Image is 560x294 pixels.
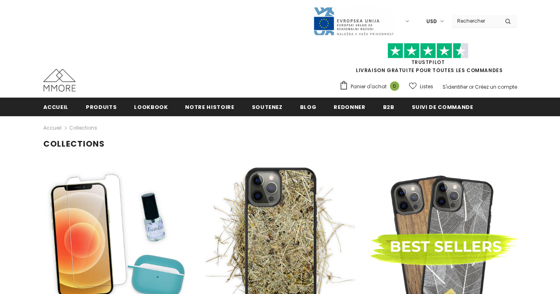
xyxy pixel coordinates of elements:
span: Lookbook [134,103,168,111]
a: Redonner [334,98,365,116]
img: Cas MMORE [43,69,76,92]
span: LIVRAISON GRATUITE POUR TOUTES LES COMMANDES [339,47,517,74]
a: soutenez [252,98,283,116]
a: Accueil [43,123,62,133]
span: Collections [69,123,97,133]
span: Panier d'achat [351,83,387,91]
a: S'identifier [443,83,468,90]
span: Produits [86,103,117,111]
a: Suivi de commande [412,98,473,116]
span: Redonner [334,103,365,111]
input: Search Site [452,15,499,27]
span: Suivi de commande [412,103,473,111]
a: Produits [86,98,117,116]
a: Créez un compte [475,83,517,90]
span: Blog [300,103,317,111]
a: Listes [409,79,433,94]
span: Notre histoire [185,103,234,111]
a: Javni Razpis [313,17,394,24]
a: Panier d'achat 0 [339,81,403,93]
a: Blog [300,98,317,116]
img: Faites confiance aux étoiles pilotes [388,43,468,59]
span: Accueil [43,103,69,111]
img: Javni Razpis [313,6,394,36]
a: Accueil [43,98,69,116]
span: or [469,83,474,90]
span: 0 [390,81,399,91]
a: Notre histoire [185,98,234,116]
a: Lookbook [134,98,168,116]
h1: Collections [43,139,517,149]
a: B2B [383,98,394,116]
span: B2B [383,103,394,111]
span: soutenez [252,103,283,111]
a: TrustPilot [411,59,445,66]
span: USD [426,17,437,26]
span: Listes [420,83,433,91]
